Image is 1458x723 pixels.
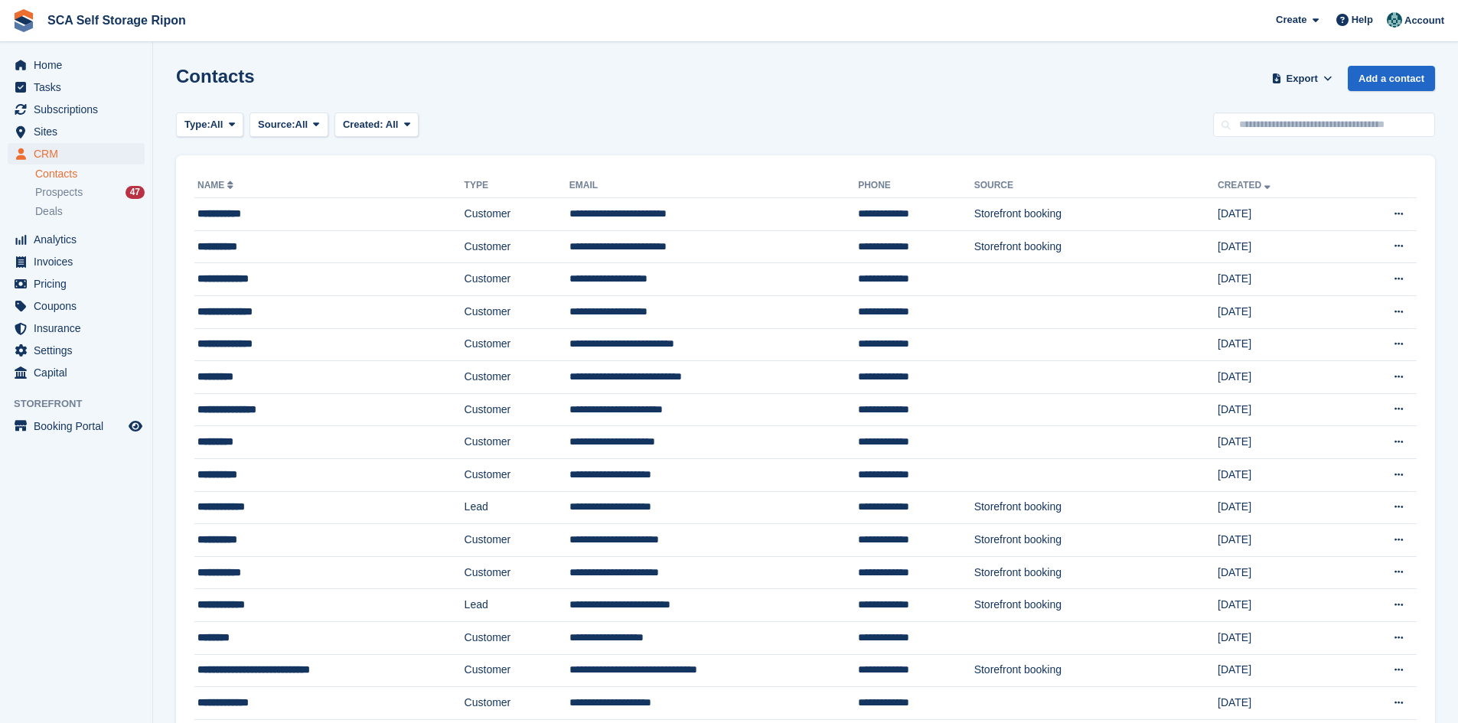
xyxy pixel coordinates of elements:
[974,174,1218,198] th: Source
[1218,458,1344,491] td: [DATE]
[1218,654,1344,687] td: [DATE]
[35,167,145,181] a: Contacts
[34,340,126,361] span: Settings
[465,458,569,491] td: Customer
[1218,589,1344,622] td: [DATE]
[35,184,145,200] a: Prospects 47
[34,77,126,98] span: Tasks
[34,229,126,250] span: Analytics
[258,117,295,132] span: Source:
[1218,180,1274,191] a: Created
[126,186,145,199] div: 47
[34,121,126,142] span: Sites
[465,654,569,687] td: Customer
[465,295,569,328] td: Customer
[974,654,1218,687] td: Storefront booking
[34,415,126,437] span: Booking Portal
[1352,12,1373,28] span: Help
[34,362,126,383] span: Capital
[1218,263,1344,296] td: [DATE]
[126,417,145,435] a: Preview store
[465,491,569,524] td: Lead
[197,180,236,191] a: Name
[1218,621,1344,654] td: [DATE]
[1287,71,1318,86] span: Export
[386,119,399,130] span: All
[8,273,145,295] a: menu
[334,112,419,138] button: Created: All
[34,318,126,339] span: Insurance
[35,204,145,220] a: Deals
[858,174,974,198] th: Phone
[569,174,858,198] th: Email
[8,99,145,120] a: menu
[8,318,145,339] a: menu
[974,556,1218,589] td: Storefront booking
[974,589,1218,622] td: Storefront booking
[176,66,255,86] h1: Contacts
[8,295,145,317] a: menu
[8,143,145,164] a: menu
[1218,230,1344,263] td: [DATE]
[465,621,569,654] td: Customer
[8,415,145,437] a: menu
[8,121,145,142] a: menu
[465,687,569,720] td: Customer
[8,229,145,250] a: menu
[1218,491,1344,524] td: [DATE]
[8,54,145,76] a: menu
[1404,13,1444,28] span: Account
[34,251,126,272] span: Invoices
[35,185,83,200] span: Prospects
[1218,426,1344,459] td: [DATE]
[465,589,569,622] td: Lead
[250,112,328,138] button: Source: All
[465,174,569,198] th: Type
[14,396,152,412] span: Storefront
[465,556,569,589] td: Customer
[974,491,1218,524] td: Storefront booking
[1268,66,1336,91] button: Export
[1218,393,1344,426] td: [DATE]
[8,77,145,98] a: menu
[465,198,569,231] td: Customer
[1387,12,1402,28] img: Bethany Bloodworth
[1218,198,1344,231] td: [DATE]
[210,117,223,132] span: All
[1218,687,1344,720] td: [DATE]
[8,251,145,272] a: menu
[34,54,126,76] span: Home
[1348,66,1435,91] a: Add a contact
[184,117,210,132] span: Type:
[974,230,1218,263] td: Storefront booking
[1218,556,1344,589] td: [DATE]
[974,198,1218,231] td: Storefront booking
[1218,328,1344,361] td: [DATE]
[465,361,569,394] td: Customer
[34,273,126,295] span: Pricing
[465,426,569,459] td: Customer
[12,9,35,32] img: stora-icon-8386f47178a22dfd0bd8f6a31ec36ba5ce8667c1dd55bd0f319d3a0aa187defe.svg
[1218,295,1344,328] td: [DATE]
[34,143,126,164] span: CRM
[176,112,243,138] button: Type: All
[465,263,569,296] td: Customer
[465,328,569,361] td: Customer
[34,99,126,120] span: Subscriptions
[1218,361,1344,394] td: [DATE]
[295,117,308,132] span: All
[343,119,383,130] span: Created:
[1218,524,1344,557] td: [DATE]
[41,8,192,33] a: SCA Self Storage Ripon
[465,524,569,557] td: Customer
[465,393,569,426] td: Customer
[34,295,126,317] span: Coupons
[8,362,145,383] a: menu
[35,204,63,219] span: Deals
[1276,12,1306,28] span: Create
[465,230,569,263] td: Customer
[8,340,145,361] a: menu
[974,524,1218,557] td: Storefront booking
